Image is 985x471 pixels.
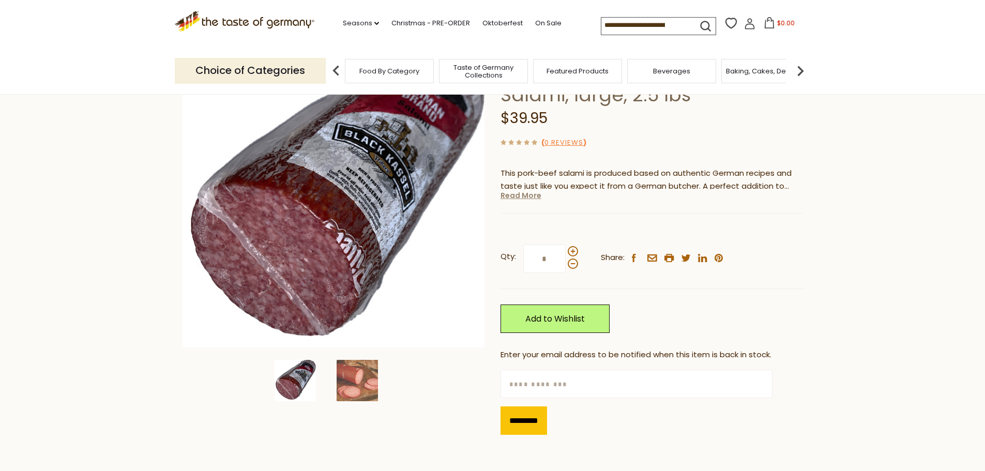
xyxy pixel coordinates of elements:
span: Share: [601,251,625,264]
a: Food By Category [359,67,419,75]
a: Oktoberfest [482,18,523,29]
a: Christmas - PRE-ORDER [391,18,470,29]
span: ( ) [541,138,586,147]
h1: Black Kassel German-style Salami, large, 2.5 lbs [501,60,803,107]
span: $39.95 [501,108,548,128]
strong: Qty: [501,250,516,263]
input: Qty: [523,245,566,273]
span: $0.00 [777,19,795,27]
a: Seasons [343,18,379,29]
img: Black Kassel German-style Salami, large, 2.5 lbs [337,360,378,401]
a: Baking, Cakes, Desserts [726,67,806,75]
a: Beverages [653,67,690,75]
a: 0 Reviews [544,138,583,148]
img: previous arrow [326,60,346,81]
a: On Sale [535,18,562,29]
img: next arrow [790,60,811,81]
a: Add to Wishlist [501,305,610,333]
p: This pork-beef salami is produced based on authentic German recipes and taste just like you expec... [501,167,803,193]
img: Black Kassel German-style Salami, large, 2.5 lbs [275,360,316,401]
a: Featured Products [547,67,609,75]
p: Choice of Categories [175,58,326,83]
a: Taste of Germany Collections [442,64,525,79]
div: Enter your email address to be notified when this item is back in stock. [501,348,803,361]
img: Black Kassel German-style Salami, large, 2.5 lbs [183,45,485,347]
button: $0.00 [757,17,801,33]
a: Read More [501,190,541,201]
